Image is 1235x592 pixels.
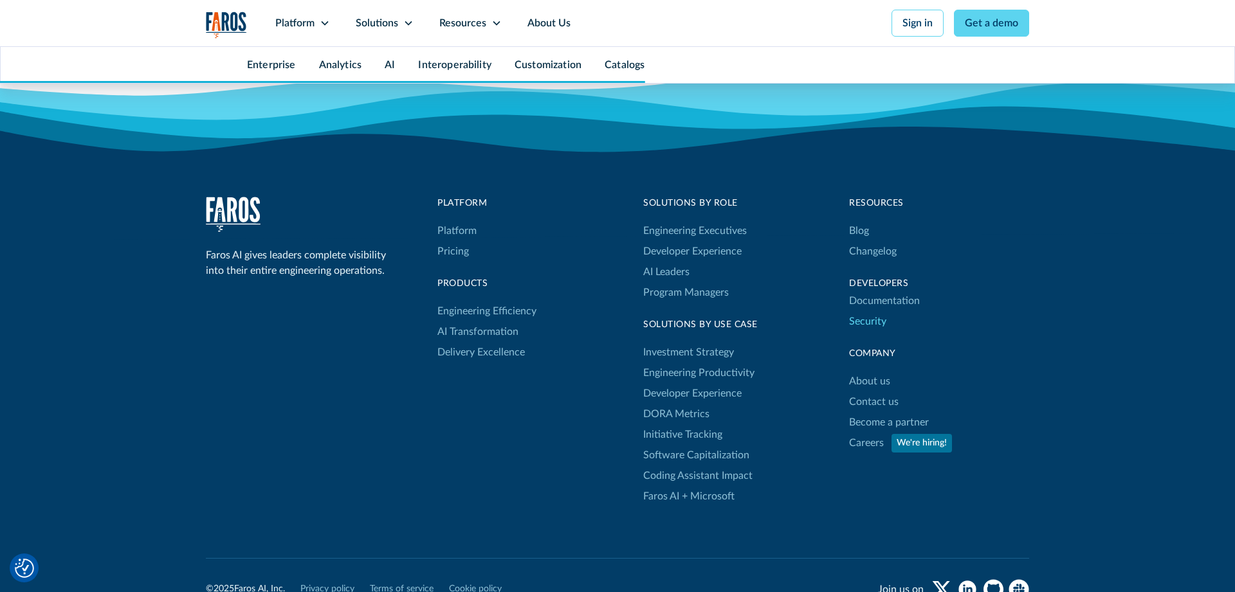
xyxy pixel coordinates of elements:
a: Documentation [849,291,920,311]
a: Analytics [319,60,361,70]
a: Become a partner [849,412,929,433]
div: Solutions By Use Case [643,318,758,332]
a: Enterprise [247,60,296,70]
div: Solutions by Role [643,197,747,210]
a: home [206,12,247,38]
div: We're hiring! [897,436,947,450]
a: Engineering Efficiency [437,301,536,321]
a: Pricing [437,241,469,262]
img: Logo of the analytics and reporting company Faros. [206,12,247,38]
a: Program Managers [643,282,747,303]
div: Faros AI gives leaders complete visibility into their entire engineering operations. [206,247,392,278]
a: Developer Experience [643,383,742,404]
a: Software Capitalization [643,445,749,465]
a: Platform [437,220,477,241]
a: DORA Metrics [643,404,709,424]
a: Delivery Excellence [437,342,525,363]
a: AI [385,60,395,70]
div: Resources [439,15,486,31]
button: Cookie Settings [15,559,34,578]
a: AI Transformation [437,321,518,342]
a: Contact us [849,391,899,412]
a: About us [849,371,890,391]
a: home [206,197,261,232]
a: Get a demo [954,10,1029,37]
div: Platform [437,197,536,210]
a: Investment Strategy [643,342,734,363]
a: Faros AI + Microsoft [643,486,735,507]
a: Developer Experience [643,241,742,262]
a: Engineering Executives [643,220,747,241]
a: AI Leaders [643,262,690,282]
a: Changelog [849,241,897,262]
a: Careers [849,433,884,453]
a: Catalogs [605,60,645,70]
div: Resources [849,197,1029,210]
a: Sign in [892,10,944,37]
a: Coding Assistant Impact [643,465,753,486]
img: Faros Logo White [206,197,261,232]
img: Revisit consent button [15,559,34,578]
a: Security [849,311,886,332]
a: Customization [515,60,581,70]
a: Blog [849,220,869,241]
div: Solutions [356,15,398,31]
div: Developers [849,277,1029,291]
a: Engineering Productivity [643,363,755,383]
div: Company [849,347,1029,361]
div: products [437,277,536,291]
div: Platform [275,15,315,31]
a: Interoperability [418,60,491,70]
a: Initiative Tracking [643,424,722,445]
